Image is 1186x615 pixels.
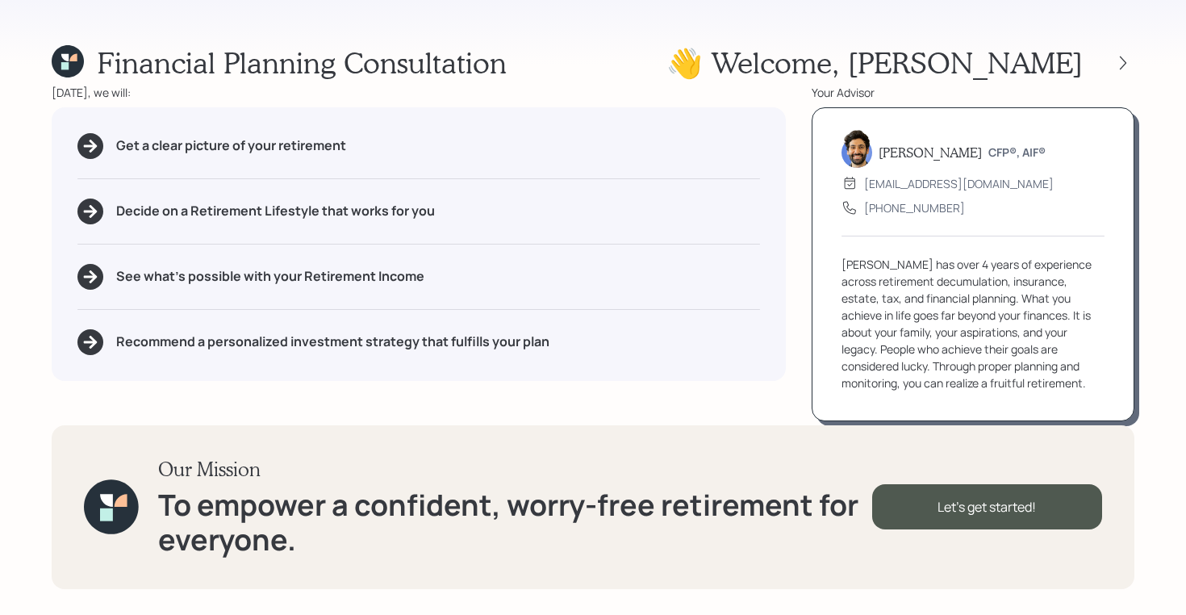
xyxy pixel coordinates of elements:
[864,175,1054,192] div: [EMAIL_ADDRESS][DOMAIN_NAME]
[841,256,1105,391] div: [PERSON_NAME] has over 4 years of experience across retirement decumulation, insurance, estate, t...
[812,84,1134,101] div: Your Advisor
[864,199,965,216] div: [PHONE_NUMBER]
[841,129,872,168] img: eric-schwartz-headshot.png
[116,203,435,219] h5: Decide on a Retirement Lifestyle that works for you
[872,484,1102,529] div: Let's get started!
[879,144,982,160] h5: [PERSON_NAME]
[97,45,507,80] h1: Financial Planning Consultation
[52,84,786,101] div: [DATE], we will:
[158,458,872,481] h3: Our Mission
[666,45,1083,80] h1: 👋 Welcome , [PERSON_NAME]
[116,269,424,284] h5: See what's possible with your Retirement Income
[988,146,1046,160] h6: CFP®, AIF®
[158,487,872,557] h1: To empower a confident, worry-free retirement for everyone.
[116,138,346,153] h5: Get a clear picture of your retirement
[116,334,549,349] h5: Recommend a personalized investment strategy that fulfills your plan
